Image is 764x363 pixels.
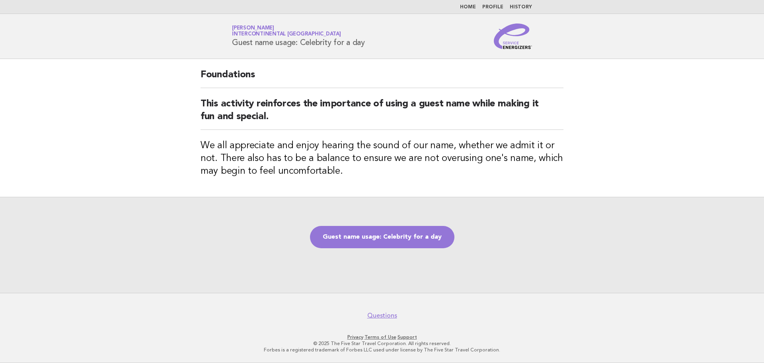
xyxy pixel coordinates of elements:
h2: Foundations [201,69,563,88]
a: Privacy [347,334,363,340]
p: · · [138,334,626,340]
a: History [510,5,532,10]
a: Guest name usage: Celebrity for a day [310,226,454,248]
h1: Guest name usage: Celebrity for a day [232,26,365,47]
p: Forbes is a registered trademark of Forbes LLC used under license by The Five Star Travel Corpora... [138,347,626,353]
span: InterContinental [GEOGRAPHIC_DATA] [232,32,341,37]
a: Profile [482,5,503,10]
a: Home [460,5,476,10]
h2: This activity reinforces the importance of using a guest name while making it fun and special. [201,98,563,130]
p: © 2025 The Five Star Travel Corporation. All rights reserved. [138,340,626,347]
a: Terms of Use [364,334,396,340]
a: Questions [367,312,397,320]
a: [PERSON_NAME]InterContinental [GEOGRAPHIC_DATA] [232,26,341,37]
h3: We all appreciate and enjoy hearing the sound of our name, whether we admit it or not. There also... [201,139,563,178]
a: Support [398,334,417,340]
img: Service Energizers [494,24,532,49]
